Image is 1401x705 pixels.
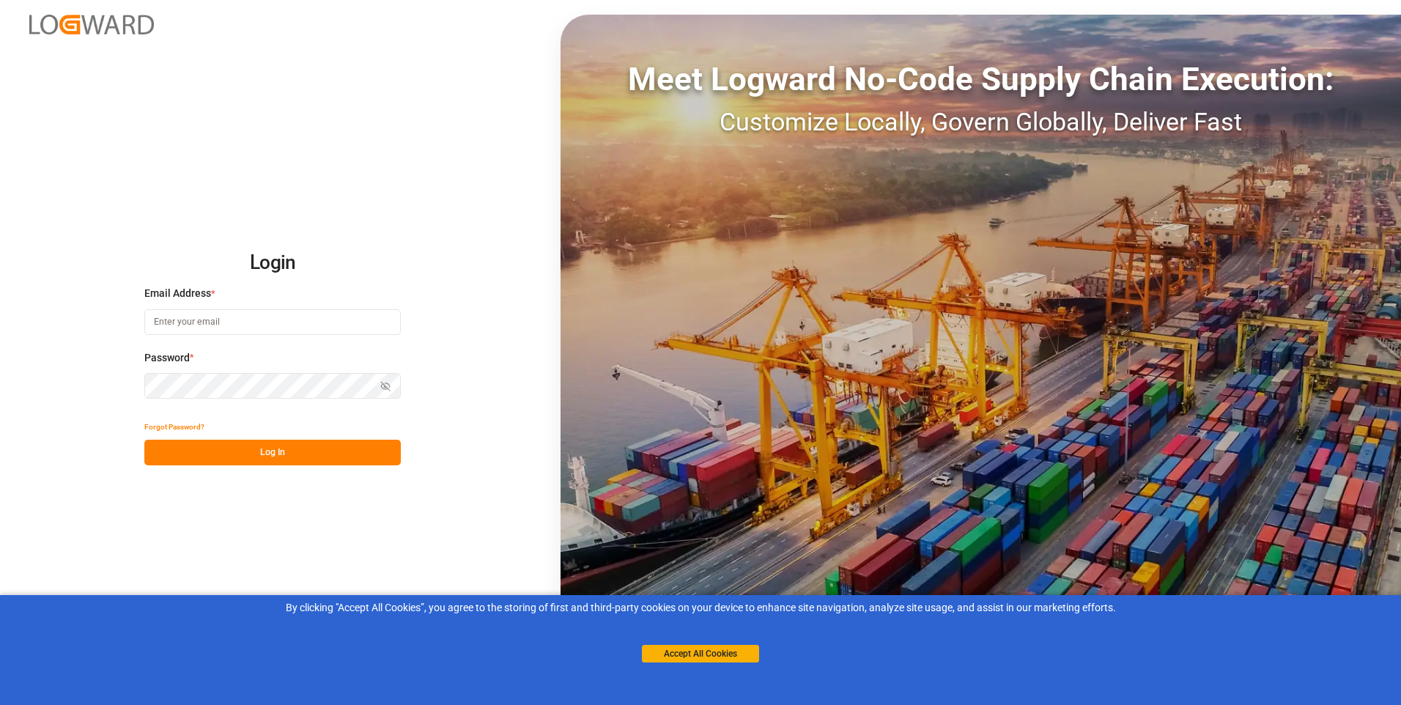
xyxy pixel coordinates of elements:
[144,414,204,440] button: Forgot Password?
[144,240,401,287] h2: Login
[561,55,1401,103] div: Meet Logward No-Code Supply Chain Execution:
[561,103,1401,141] div: Customize Locally, Govern Globally, Deliver Fast
[10,600,1391,616] div: By clicking "Accept All Cookies”, you agree to the storing of first and third-party cookies on yo...
[29,15,154,34] img: Logward_new_orange.png
[144,350,190,366] span: Password
[144,309,401,335] input: Enter your email
[144,286,211,301] span: Email Address
[642,645,759,662] button: Accept All Cookies
[144,440,401,465] button: Log In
